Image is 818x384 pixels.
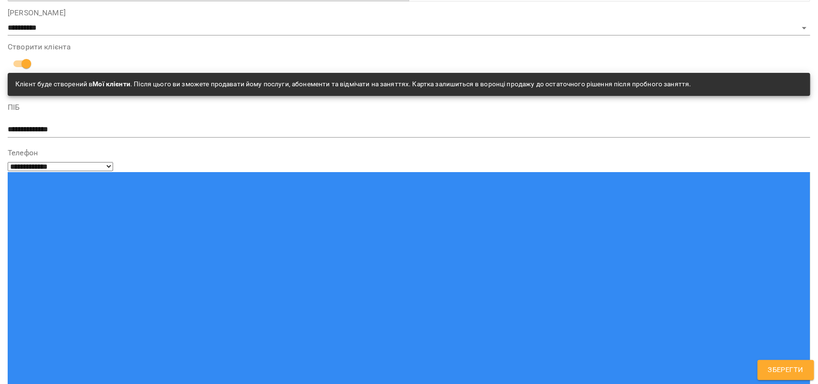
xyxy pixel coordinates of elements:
span: Клієнт буде створений в . Після цього ви зможете продавати йому послуги, абонементи та відмічати ... [15,80,691,88]
b: Мої клієнти [92,80,130,88]
label: ПІБ [8,104,810,111]
label: Створити клієнта [8,43,810,51]
button: Зберегти [758,360,814,380]
span: Зберегти [768,364,804,376]
label: Телефон [8,149,810,157]
select: Phone number country [8,162,113,171]
label: [PERSON_NAME] [8,9,810,17]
